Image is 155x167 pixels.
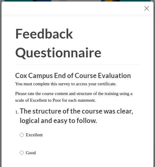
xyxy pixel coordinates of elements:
input: Good [20,149,24,156]
p: Please rate the course content and structure of the training using a scale of Excellent to Poor f... [15,90,140,104]
button: Close [143,5,150,12]
p: The structure of the course was clear, logical and easy to follow. [20,107,135,125]
p: Excellent [26,131,43,138]
input: Excellent [20,131,24,138]
span: Feedback Questionnaire [15,26,102,60]
p: Good [26,149,43,156]
p: You must complete this survey to access your certificate. [15,80,140,87]
h3: Cox Campus End of Course Evaluation [15,71,140,80]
